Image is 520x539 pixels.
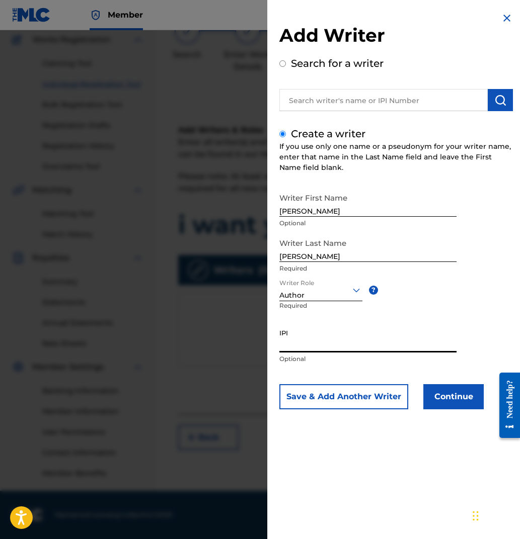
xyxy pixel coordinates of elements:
div: If you use only one name or a pseudonym for your writer name, enter that name in the Last Name fi... [279,141,513,173]
p: Required [279,264,457,273]
p: Required [279,301,321,324]
button: Save & Add Another Writer [279,384,408,409]
span: ? [369,286,378,295]
img: Top Rightsholder [90,9,102,21]
img: MLC Logo [12,8,51,22]
div: Drag [473,501,479,531]
label: Search for a writer [291,57,384,69]
iframe: Chat Widget [470,491,520,539]
p: Optional [279,354,457,364]
input: Search writer's name or IPI Number [279,89,488,111]
label: Create a writer [291,128,365,140]
iframe: Resource Center [492,362,520,448]
p: Optional [279,219,457,228]
span: Member [108,9,143,21]
button: Continue [423,384,484,409]
h2: Add Writer [279,24,513,50]
img: Search Works [494,94,506,106]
